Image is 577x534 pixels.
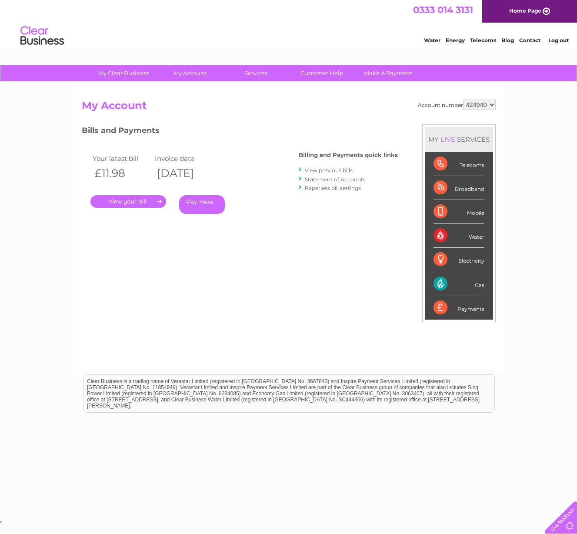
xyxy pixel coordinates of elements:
[90,153,153,164] td: Your latest bill
[446,37,465,43] a: Energy
[153,164,215,182] th: [DATE]
[434,224,484,248] div: Water
[82,100,496,116] h2: My Account
[439,135,457,144] div: LIVE
[90,164,153,182] th: £11.98
[90,195,166,208] a: .
[82,124,398,140] h3: Bills and Payments
[153,153,215,164] td: Invoice date
[434,248,484,272] div: Electricity
[20,23,64,49] img: logo.png
[434,176,484,200] div: Broadband
[154,65,226,81] a: My Account
[519,37,540,43] a: Contact
[299,152,398,158] h4: Billing and Payments quick links
[434,296,484,320] div: Payments
[501,37,514,43] a: Blog
[88,65,160,81] a: My Clear Business
[286,65,358,81] a: Customer Help
[179,195,225,214] a: Pay Here
[413,4,473,15] a: 0333 014 3131
[220,65,292,81] a: Services
[305,167,353,174] a: View previous bills
[418,100,496,110] div: Account number
[305,176,366,183] a: Statement of Accounts
[424,37,440,43] a: Water
[83,5,494,42] div: Clear Business is a trading name of Verastar Limited (registered in [GEOGRAPHIC_DATA] No. 3667643...
[425,127,493,152] div: MY SERVICES
[434,272,484,296] div: Gas
[305,185,361,191] a: Paperless bill settings
[352,65,424,81] a: Make A Payment
[434,200,484,224] div: Mobile
[434,152,484,176] div: Telecoms
[548,37,569,43] a: Log out
[470,37,496,43] a: Telecoms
